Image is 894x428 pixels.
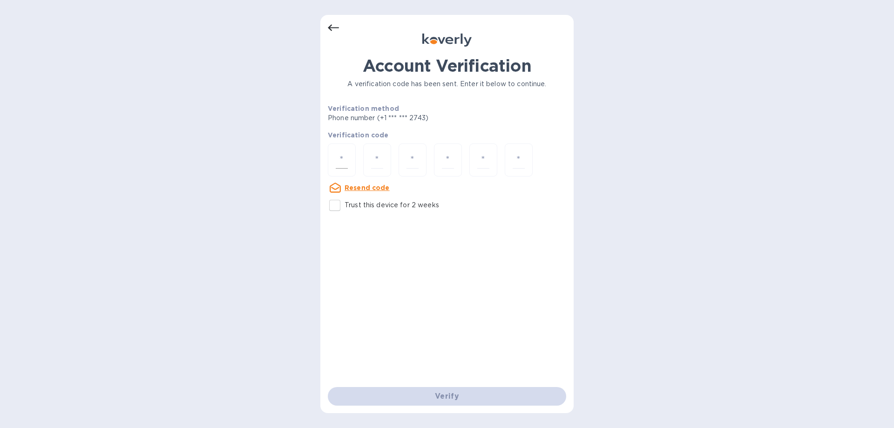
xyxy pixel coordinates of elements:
p: Phone number (+1 *** *** 2743) [328,113,500,123]
p: A verification code has been sent. Enter it below to continue. [328,79,566,89]
p: Verification code [328,130,566,140]
p: Trust this device for 2 weeks [345,200,439,210]
u: Resend code [345,184,390,191]
h1: Account Verification [328,56,566,75]
b: Verification method [328,105,399,112]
